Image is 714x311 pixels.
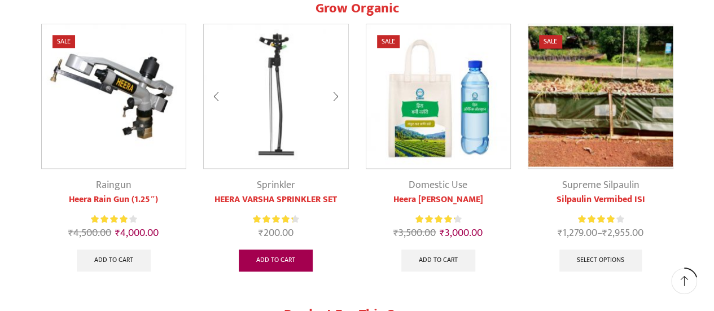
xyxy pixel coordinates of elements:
bdi: 200.00 [259,225,294,242]
a: Supreme Silpaulin [562,177,639,194]
span: Rated out of 5 [577,213,616,225]
a: Silpaulin Vermibed ISI [528,193,673,207]
span: Sale [52,35,75,48]
a: Sprinkler [257,177,295,194]
a: Add to cart: “Heera Rain Gun (1.25")” [77,249,151,272]
span: ₹ [393,225,398,242]
span: Rated out of 5 [91,213,128,225]
div: Rated 4.33 out of 5 [415,213,461,225]
span: Rated out of 5 [415,213,455,225]
span: ₹ [115,225,120,242]
a: Heera Rain Gun (1.25″) [41,193,187,207]
img: Impact Mini Sprinkler [204,24,348,169]
img: Heera Vermi Nursery [366,24,511,169]
bdi: 1,279.00 [558,225,597,242]
span: Sale [539,35,562,48]
bdi: 4,500.00 [68,225,111,242]
a: Add to cart: “HEERA VARSHA SPRINKLER SET” [239,249,313,272]
div: Rated 4.17 out of 5 [577,213,623,225]
a: HEERA VARSHA SPRINKLER SET [203,193,349,207]
div: Rated 4.00 out of 5 [91,213,137,225]
span: ₹ [602,225,607,242]
span: ₹ [259,225,264,242]
a: Add to cart: “Heera Vermi Nursery” [401,249,475,272]
span: Rated out of 5 [253,213,293,225]
a: Select options for “Silpaulin Vermibed ISI” [559,249,642,272]
bdi: 3,000.00 [440,225,483,242]
bdi: 3,500.00 [393,225,436,242]
span: Sale [377,35,400,48]
div: Rated 4.37 out of 5 [253,213,299,225]
a: Heera [PERSON_NAME] [366,193,511,207]
a: Raingun [96,177,132,194]
bdi: 4,000.00 [115,225,159,242]
span: ₹ [558,225,563,242]
a: Domestic Use [409,177,467,194]
span: ₹ [68,225,73,242]
bdi: 2,955.00 [602,225,643,242]
img: Heera Raingun 1.50 [42,24,186,169]
span: – [528,226,673,241]
span: ₹ [440,225,445,242]
img: Silpaulin Vermibed ISI [528,24,673,169]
